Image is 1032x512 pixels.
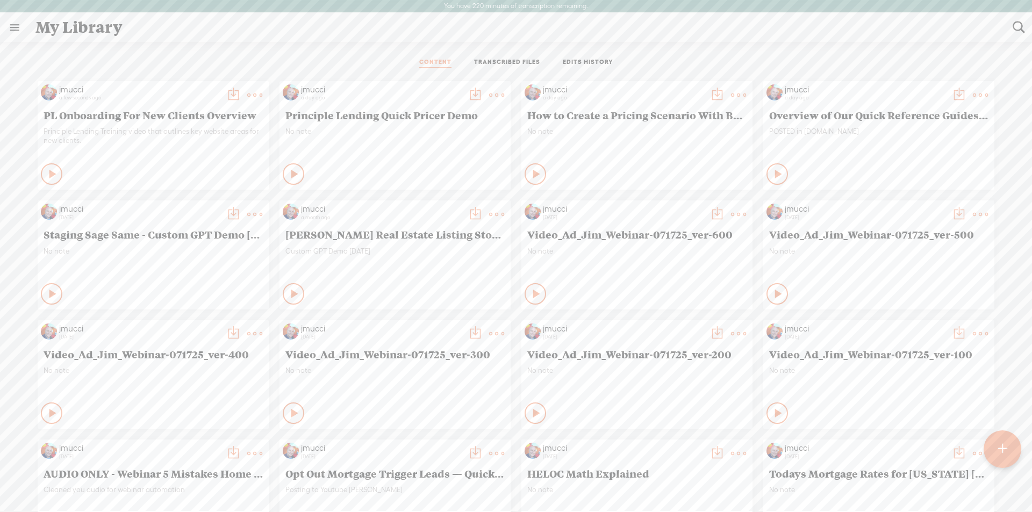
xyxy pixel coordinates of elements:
[766,323,783,340] img: http%3A%2F%2Fres.cloudinary.com%2Ftrebble-fm%2Fimage%2Fupload%2Fv1686268236%2Fcom.trebble.trebble...
[283,443,299,459] img: http%3A%2F%2Fres.cloudinary.com%2Ftrebble-fm%2Fimage%2Fupload%2Fv1686268236%2Fcom.trebble.trebble...
[769,228,988,241] span: Video_Ad_Jim_Webinar-071725_ver-500
[285,366,505,375] span: No note
[59,334,220,340] div: [DATE]
[285,127,505,136] span: No note
[525,443,541,459] img: http%3A%2F%2Fres.cloudinary.com%2Ftrebble-fm%2Fimage%2Fupload%2Fv1686268236%2Fcom.trebble.trebble...
[283,204,299,220] img: http%3A%2F%2Fres.cloudinary.com%2Ftrebble-fm%2Fimage%2Fupload%2Fv1686268236%2Fcom.trebble.trebble...
[301,443,462,453] div: jmucci
[525,323,541,340] img: http%3A%2F%2Fres.cloudinary.com%2Ftrebble-fm%2Fimage%2Fupload%2Fv1686268236%2Fcom.trebble.trebble...
[525,204,541,220] img: http%3A%2F%2Fres.cloudinary.com%2Ftrebble-fm%2Fimage%2Fupload%2Fv1686268236%2Fcom.trebble.trebble...
[285,247,505,279] div: Custom GPT Demo [DATE]
[59,443,220,453] div: jmucci
[301,334,462,340] div: [DATE]
[419,58,451,68] a: CONTENT
[41,443,57,459] img: http%3A%2F%2Fres.cloudinary.com%2Ftrebble-fm%2Fimage%2Fupload%2Fv1686268236%2Fcom.trebble.trebble...
[785,95,946,101] div: a day ago
[543,204,704,214] div: jmucci
[301,204,462,214] div: jmucci
[563,58,613,68] a: EDITS HISTORY
[444,2,588,11] label: You have 220 minutes of transcription remaining.
[59,95,220,101] div: a few seconds ago
[283,323,299,340] img: http%3A%2F%2Fres.cloudinary.com%2Ftrebble-fm%2Fimage%2Fupload%2Fv1686268236%2Fcom.trebble.trebble...
[543,323,704,334] div: jmucci
[301,453,462,460] div: [DATE]
[41,84,57,100] img: http%3A%2F%2Fres.cloudinary.com%2Ftrebble-fm%2Fimage%2Fupload%2Fv1686268236%2Fcom.trebble.trebble...
[474,58,540,68] a: TRANSCRIBED FILES
[59,453,220,460] div: [DATE]
[527,485,747,494] span: No note
[44,366,263,375] span: No note
[59,214,220,221] div: [DATE]
[285,467,505,480] span: Opt Out Mortgage Trigger Leads — Quick Guide to Stop Endless Lender Calls
[527,467,747,480] span: HELOC Math Explained
[769,247,988,256] span: No note
[44,228,263,241] span: Staging Sage Same - Custom GPT Demo [DATE]:
[301,84,462,95] div: jmucci
[785,453,946,460] div: [DATE]
[41,204,57,220] img: http%3A%2F%2Fres.cloudinary.com%2Ftrebble-fm%2Fimage%2Fupload%2Fv1686268236%2Fcom.trebble.trebble...
[543,334,704,340] div: [DATE]
[543,95,704,101] div: a day ago
[285,228,505,241] span: [PERSON_NAME] Real Estate Listing Storyteller
[285,109,505,121] span: Principle Lending Quick Pricer Demo
[769,467,988,480] span: Todays Mortgage Rates for [US_STATE] [DATE] by Treeside Financial
[766,443,783,459] img: http%3A%2F%2Fres.cloudinary.com%2Ftrebble-fm%2Fimage%2Fupload%2Fv1686268236%2Fcom.trebble.trebble...
[44,127,263,159] div: Principle Lending Training video that outlines key website areas for new clients.
[41,323,57,340] img: http%3A%2F%2Fres.cloudinary.com%2Ftrebble-fm%2Fimage%2Fupload%2Fv1686268236%2Fcom.trebble.trebble...
[59,84,220,95] div: jmucci
[44,467,263,480] span: AUDIO ONLY - Webinar 5 Mistakes Home Buyer [DATE]
[527,366,747,375] span: No note
[543,214,704,221] div: [DATE]
[285,348,505,360] span: Video_Ad_Jim_Webinar-071725_ver-300
[59,204,220,214] div: jmucci
[769,127,988,159] div: POSTED in [DOMAIN_NAME]
[785,323,946,334] div: jmucci
[28,13,1005,41] div: My Library
[527,127,747,136] span: No note
[785,204,946,214] div: jmucci
[525,84,541,100] img: http%3A%2F%2Fres.cloudinary.com%2Ftrebble-fm%2Fimage%2Fupload%2Fv1686268236%2Fcom.trebble.trebble...
[785,443,946,453] div: jmucci
[301,323,462,334] div: jmucci
[543,84,704,95] div: jmucci
[527,109,747,121] span: How to Create a Pricing Scenario With Borrower Data
[785,214,946,221] div: [DATE]
[769,366,988,375] span: No note
[543,453,704,460] div: [DATE]
[301,95,462,101] div: a day ago
[527,247,747,256] span: No note
[785,84,946,95] div: jmucci
[769,348,988,360] span: Video_Ad_Jim_Webinar-071725_ver-100
[527,348,747,360] span: Video_Ad_Jim_Webinar-071725_ver-200
[769,109,988,121] span: Overview of Our Quick Reference Guides Inside the Resources Page
[527,228,747,241] span: Video_Ad_Jim_Webinar-071725_ver-600
[44,247,263,256] span: No note
[44,109,263,121] span: PL Onboarding For New Clients Overview
[283,84,299,100] img: http%3A%2F%2Fres.cloudinary.com%2Ftrebble-fm%2Fimage%2Fupload%2Fv1686268236%2Fcom.trebble.trebble...
[59,323,220,334] div: jmucci
[44,348,263,360] span: Video_Ad_Jim_Webinar-071725_ver-400
[766,84,783,100] img: http%3A%2F%2Fres.cloudinary.com%2Ftrebble-fm%2Fimage%2Fupload%2Fv1686268236%2Fcom.trebble.trebble...
[543,443,704,453] div: jmucci
[301,214,462,221] div: a month ago
[766,204,783,220] img: http%3A%2F%2Fres.cloudinary.com%2Ftrebble-fm%2Fimage%2Fupload%2Fv1686268236%2Fcom.trebble.trebble...
[769,485,988,494] span: No note
[785,334,946,340] div: [DATE]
